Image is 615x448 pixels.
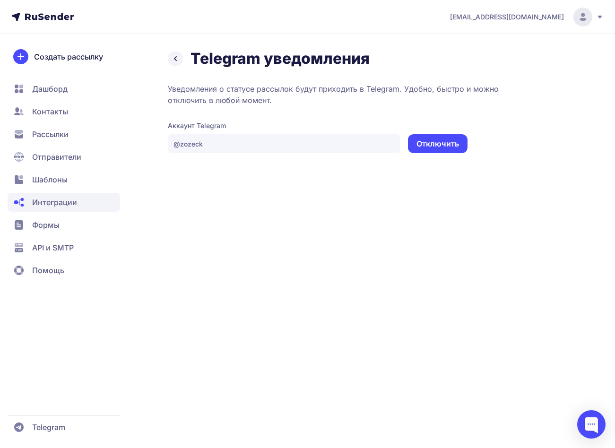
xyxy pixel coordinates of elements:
[32,106,68,117] span: Контакты
[168,83,575,106] p: Уведомления о статусе рассылок будут приходить в Telegram. Удобно, быстро и можно отключить в люб...
[32,219,60,231] span: Формы
[32,129,69,140] span: Рассылки
[168,121,575,130] label: Аккаунт Telegram
[32,265,64,276] span: Помощь
[32,422,65,433] span: Telegram
[32,197,77,208] span: Интеграции
[32,151,81,163] span: Отправители
[191,49,370,68] h2: Telegram уведомления
[450,12,564,22] span: [EMAIL_ADDRESS][DOMAIN_NAME]
[8,418,120,437] a: Telegram
[408,134,468,153] button: Отключить
[32,83,68,95] span: Дашборд
[32,174,68,185] span: Шаблоны
[32,242,74,253] span: API и SMTP
[34,51,103,62] span: Создать рассылку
